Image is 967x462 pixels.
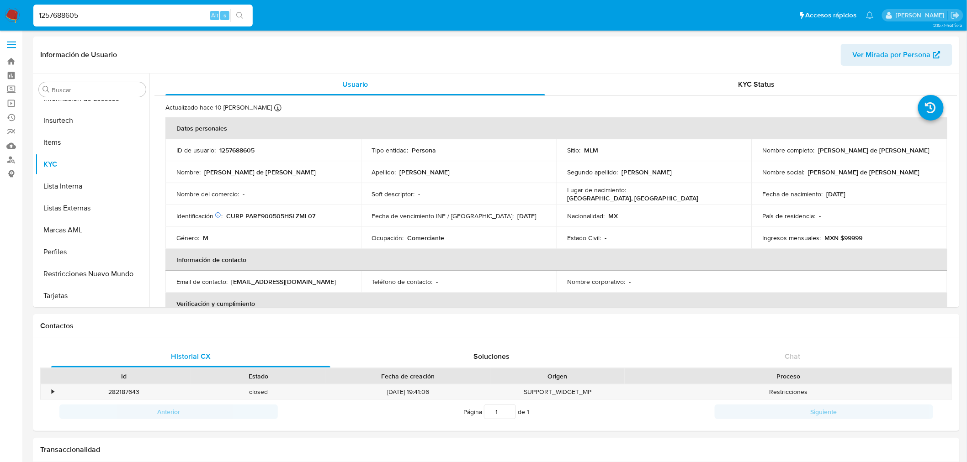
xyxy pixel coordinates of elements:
[231,278,336,286] p: [EMAIL_ADDRESS][DOMAIN_NAME]
[715,404,933,419] button: Siguiente
[631,372,946,381] div: Proceso
[219,146,255,154] p: 1257688605
[176,212,223,220] p: Identificación :
[35,197,149,219] button: Listas Externas
[197,372,319,381] div: Estado
[584,146,598,154] p: MLM
[818,146,930,154] p: [PERSON_NAME] de [PERSON_NAME]
[63,372,185,381] div: Id
[35,175,149,197] button: Lista Interna
[497,372,618,381] div: Origen
[567,186,626,194] p: Lugar de nacimiento :
[763,234,821,242] p: Ingresos mensuales :
[866,11,874,19] a: Notificaciones
[400,168,450,176] p: [PERSON_NAME]
[165,293,947,315] th: Verificación y cumplimiento
[372,168,396,176] p: Apellido :
[372,212,514,220] p: Fecha de vencimiento INE / [GEOGRAPHIC_DATA] :
[490,384,625,399] div: SUPPORT_WIDGET_MP
[518,212,537,220] p: [DATE]
[622,168,672,176] p: [PERSON_NAME]
[57,384,191,399] div: 282187643
[474,351,510,362] span: Soluciones
[567,278,625,286] p: Nombre corporativo :
[176,146,216,154] p: ID de usuario :
[35,285,149,307] button: Tarjetas
[567,212,605,220] p: Nacionalidad :
[763,190,823,198] p: Fecha de nacimiento :
[35,131,149,153] button: Items
[43,86,50,93] button: Buscar
[226,212,315,220] p: CURP PARF900505HSLZML07
[243,190,244,198] p: -
[629,278,631,286] p: -
[763,212,816,220] p: País de residencia :
[567,146,580,154] p: Sitio :
[827,190,846,198] p: [DATE]
[52,86,142,94] input: Buscar
[52,388,54,396] div: •
[853,44,931,66] span: Ver Mirada por Persona
[412,146,436,154] p: Persona
[567,234,601,242] p: Estado Civil :
[567,168,618,176] p: Segundo apellido :
[191,384,325,399] div: closed
[951,10,960,20] a: Salir
[896,11,947,20] p: marianathalie.grajeda@mercadolibre.com.mx
[33,10,253,21] input: Buscar usuario o caso...
[230,9,249,22] button: search-icon
[171,351,211,362] span: Historial CX
[841,44,952,66] button: Ver Mirada por Persona
[35,241,149,263] button: Perfiles
[625,384,952,399] div: Restricciones
[436,278,438,286] p: -
[527,407,529,416] span: 1
[739,79,775,89] span: KYC Status
[325,384,490,399] div: [DATE] 19:41:06
[342,79,368,89] span: Usuario
[165,249,947,271] th: Información de contacto
[372,146,409,154] p: Tipo entidad :
[372,278,433,286] p: Teléfono de contacto :
[35,153,149,175] button: KYC
[35,110,149,131] button: Insurtech
[825,234,863,242] p: MXN $99999
[463,404,529,419] span: Página de
[372,234,404,242] p: Ocupación :
[176,168,201,176] p: Nombre :
[806,10,857,20] span: Accesos rápidos
[763,168,805,176] p: Nombre social :
[372,190,415,198] p: Soft descriptor :
[608,212,618,220] p: MX
[35,219,149,241] button: Marcas AML
[332,372,484,381] div: Fecha de creación
[40,445,952,454] h1: Transaccionalidad
[40,50,117,59] h1: Información de Usuario
[176,234,199,242] p: Género :
[223,11,226,20] span: s
[763,146,815,154] p: Nombre completo :
[176,190,239,198] p: Nombre del comercio :
[165,117,947,139] th: Datos personales
[204,168,316,176] p: [PERSON_NAME] de [PERSON_NAME]
[203,234,208,242] p: M
[211,11,218,20] span: Alt
[605,234,606,242] p: -
[165,103,272,112] p: Actualizado hace 10 [PERSON_NAME]
[567,194,698,202] p: [GEOGRAPHIC_DATA], [GEOGRAPHIC_DATA]
[408,234,445,242] p: Comerciante
[808,168,920,176] p: [PERSON_NAME] de [PERSON_NAME]
[59,404,278,419] button: Anterior
[819,212,821,220] p: -
[785,351,801,362] span: Chat
[419,190,420,198] p: -
[35,263,149,285] button: Restricciones Nuevo Mundo
[176,278,228,286] p: Email de contacto :
[40,321,952,331] h1: Contactos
